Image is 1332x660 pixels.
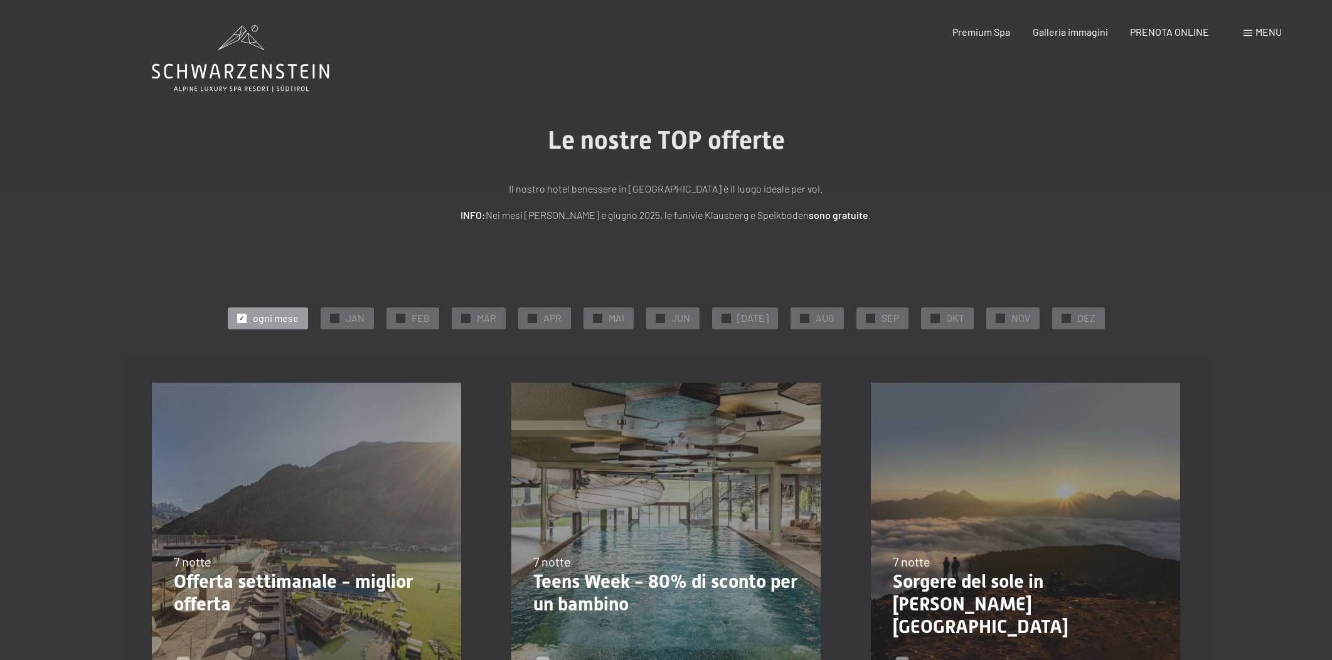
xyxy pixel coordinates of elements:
strong: INFO: [461,209,486,221]
span: FEB [412,311,430,325]
span: ✓ [595,314,600,322]
span: APR [543,311,562,325]
span: ✓ [1063,314,1068,322]
span: ✓ [932,314,937,322]
span: ✓ [239,314,244,322]
span: [DATE] [737,311,769,325]
p: Sorgere del sole in [PERSON_NAME][GEOGRAPHIC_DATA] [893,570,1158,638]
p: Teens Week - 80% di sconto per un bambino [533,570,799,615]
span: ✓ [868,314,873,322]
strong: sono gratuite [809,209,868,221]
span: JAN [346,311,365,325]
span: ogni mese [253,311,299,325]
span: ✓ [463,314,468,322]
span: AUG [816,311,834,325]
span: ✓ [332,314,337,322]
p: Il nostro hotel benessere in [GEOGRAPHIC_DATA] è il luogo ideale per voi. [353,181,980,197]
span: OKT [946,311,964,325]
span: 7 notte [893,554,930,569]
span: Menu [1255,26,1282,38]
span: ✓ [398,314,403,322]
span: SEP [882,311,899,325]
span: ✓ [998,314,1003,322]
span: MAI [609,311,624,325]
span: ✓ [723,314,728,322]
span: JUN [671,311,690,325]
p: Offerta settimanale - miglior offerta [174,570,439,615]
span: ✓ [802,314,807,322]
a: PRENOTA ONLINE [1130,26,1209,38]
span: MAR [477,311,496,325]
span: Le nostre TOP offerte [548,125,785,155]
span: 7 notte [533,554,571,569]
span: 7 notte [174,554,211,569]
span: DEZ [1077,311,1095,325]
span: ✓ [530,314,535,322]
a: Premium Spa [952,26,1010,38]
span: NOV [1011,311,1030,325]
a: Galleria immagini [1033,26,1108,38]
span: ✓ [658,314,663,322]
p: Nei mesi [PERSON_NAME] e giugno 2025, le funivie Klausberg e Speikboden . [353,207,980,223]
